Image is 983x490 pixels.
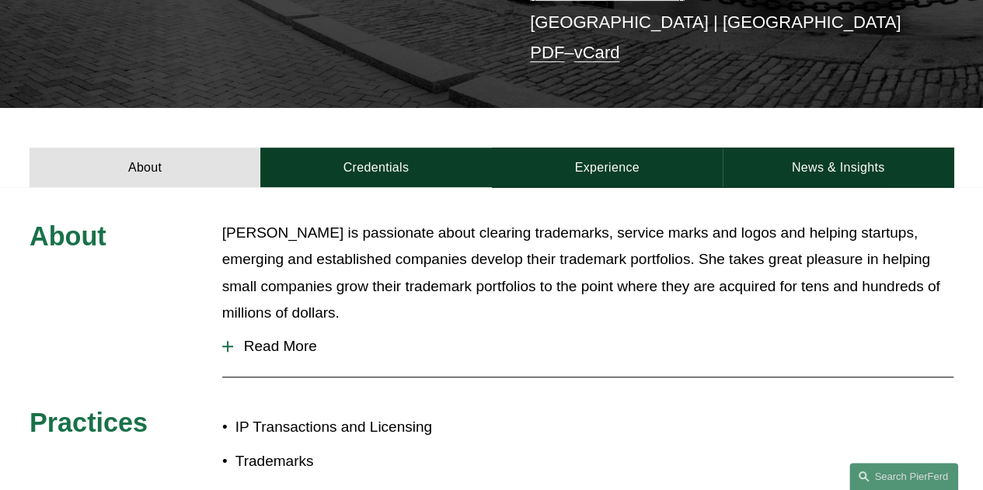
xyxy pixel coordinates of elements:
[233,338,953,355] span: Read More
[235,448,492,474] p: Trademarks
[235,414,492,440] p: IP Transactions and Licensing
[573,43,619,62] a: vCard
[222,326,953,367] button: Read More
[30,408,148,437] span: Practices
[530,43,564,62] a: PDF
[849,463,958,490] a: Search this site
[723,148,953,187] a: News & Insights
[30,221,106,251] span: About
[222,220,953,326] p: [PERSON_NAME] is passionate about clearing trademarks, service marks and logos and helping startu...
[30,148,260,187] a: About
[492,148,723,187] a: Experience
[260,148,491,187] a: Credentials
